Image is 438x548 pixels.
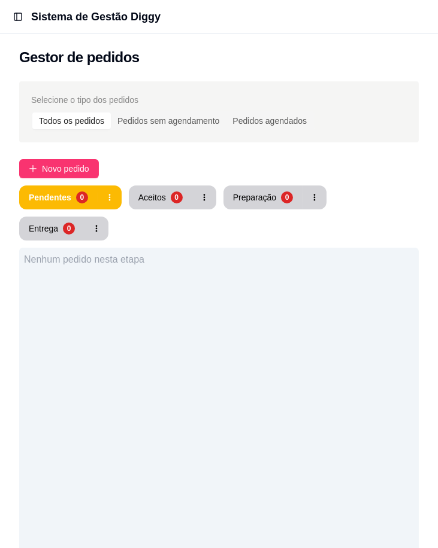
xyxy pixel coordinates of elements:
[29,191,71,203] div: Pendentes
[42,162,89,175] span: Novo pedido
[29,165,37,173] span: plus
[171,191,183,203] div: 0
[31,8,161,25] h1: Sistema de Gestão Diggy
[63,223,75,235] div: 0
[19,185,98,209] button: Pendentes0
[129,185,192,209] button: Aceitos0
[76,191,88,203] div: 0
[24,252,414,267] div: Nenhum pedido nesta etapa
[281,191,293,203] div: 0
[233,191,276,203] div: Preparação
[19,217,84,240] button: Entrega0
[111,112,226,129] div: Pedidos sem agendamento
[226,112,313,129] div: Pedidos agendados
[31,93,138,106] span: Selecione o tipo dos pedidos
[19,159,99,178] button: Novo pedido
[138,191,166,203] div: Aceitos
[32,112,111,129] div: Todos os pedidos
[19,48,140,67] h2: Gestor de pedidos
[223,185,303,209] button: Preparação0
[29,223,58,235] div: Entrega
